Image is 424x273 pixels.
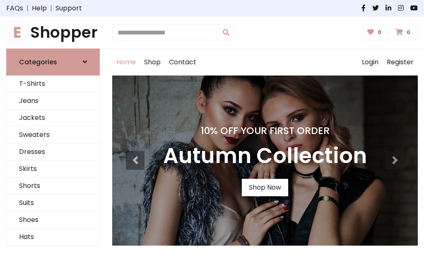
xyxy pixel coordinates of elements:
a: Sweaters [7,127,99,144]
a: Shop [140,49,165,76]
a: Home [112,49,140,76]
span: 0 [405,29,412,36]
a: 0 [390,24,418,40]
span: E [6,21,29,44]
a: 0 [362,24,389,40]
a: Jackets [7,110,99,127]
a: Skirts [7,161,99,178]
a: Support [55,3,82,13]
h6: Categories [19,58,57,66]
span: | [47,3,55,13]
a: Help [32,3,47,13]
a: Dresses [7,144,99,161]
span: 0 [376,29,383,36]
a: EShopper [6,23,100,42]
a: Shoes [7,212,99,229]
a: Register [383,49,418,76]
a: Jeans [7,93,99,110]
a: Shop Now [242,179,288,196]
a: Categories [6,49,100,76]
a: Contact [165,49,200,76]
h4: 10% Off Your First Order [163,125,367,136]
a: Shorts [7,178,99,195]
a: FAQs [6,3,23,13]
h3: Autumn Collection [163,143,367,169]
h1: Shopper [6,23,100,42]
a: T-Shirts [7,76,99,93]
a: Suits [7,195,99,212]
a: Login [358,49,383,76]
span: | [23,3,32,13]
a: Hats [7,229,99,246]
